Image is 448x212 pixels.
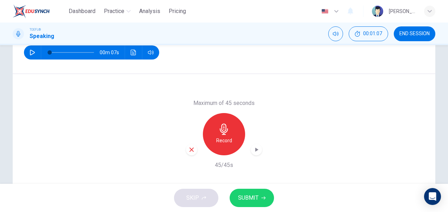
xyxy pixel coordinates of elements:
[215,161,233,169] h6: 45/45s
[389,7,416,15] div: [PERSON_NAME]
[349,26,388,41] button: 00:01:07
[328,26,343,41] div: Mute
[169,7,186,15] span: Pricing
[136,5,163,18] button: Analysis
[399,31,430,37] span: END SESSION
[30,32,54,40] h1: Speaking
[101,5,133,18] button: Practice
[193,99,255,107] h6: Maximum of 45 seconds
[372,6,383,17] img: Profile picture
[321,9,329,14] img: en
[13,4,66,18] a: EduSynch logo
[166,5,189,18] button: Pricing
[139,7,160,15] span: Analysis
[13,4,50,18] img: EduSynch logo
[66,5,98,18] button: Dashboard
[238,193,259,203] span: SUBMIT
[128,45,139,60] button: Click to see the audio transcription
[363,31,382,37] span: 00:01:07
[349,26,388,41] div: Hide
[216,136,232,145] h6: Record
[203,113,245,155] button: Record
[104,7,124,15] span: Practice
[100,45,125,60] span: 00m 07s
[394,26,435,41] button: END SESSION
[424,188,441,205] div: Open Intercom Messenger
[230,189,274,207] button: SUBMIT
[30,27,41,32] span: TOEFL®
[69,7,95,15] span: Dashboard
